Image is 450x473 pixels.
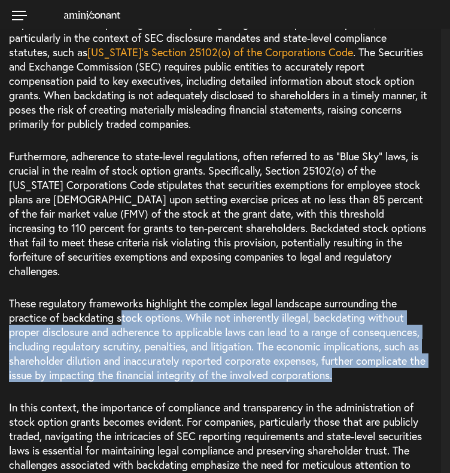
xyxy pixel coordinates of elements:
a: [US_STATE]’s Section 25102(o) of the Corporations Code [87,45,353,59]
span: The practice of backdating stock option grants intersects with various regulatory requirements th... [9,2,387,59]
span: These regulatory frameworks highlight the complex legal landscape surrounding the practice of bac... [9,296,425,382]
span: . The Securities and Exchange Commission (SEC) requires public entities to accurately report comp... [9,45,427,131]
a: Home [49,10,120,19]
span: Furthermore, adherence to state-level regulations, often referred to as “Blue Sky” laws, is cruci... [9,149,426,278]
img: Amini & Conant [64,11,120,20]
